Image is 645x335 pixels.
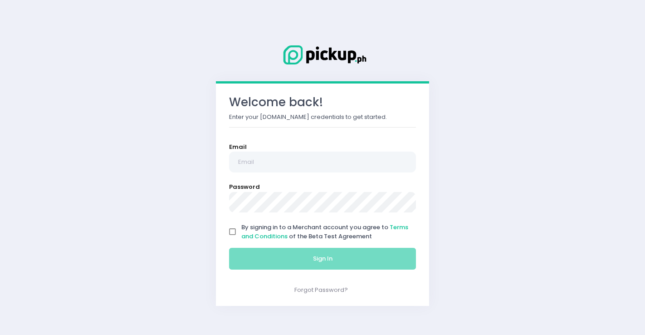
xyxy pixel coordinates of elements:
a: Forgot Password? [294,286,348,294]
span: By signing in to a Merchant account you agree to of the Beta Test Agreement [241,223,408,241]
h3: Welcome back! [229,95,416,109]
p: Enter your [DOMAIN_NAME] credentials to get started. [229,113,416,122]
input: Email [229,152,416,172]
img: Logo [277,44,368,66]
label: Email [229,143,247,152]
button: Sign In [229,248,416,270]
label: Password [229,182,260,192]
span: Sign In [313,254,332,263]
a: Terms and Conditions [241,223,408,241]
